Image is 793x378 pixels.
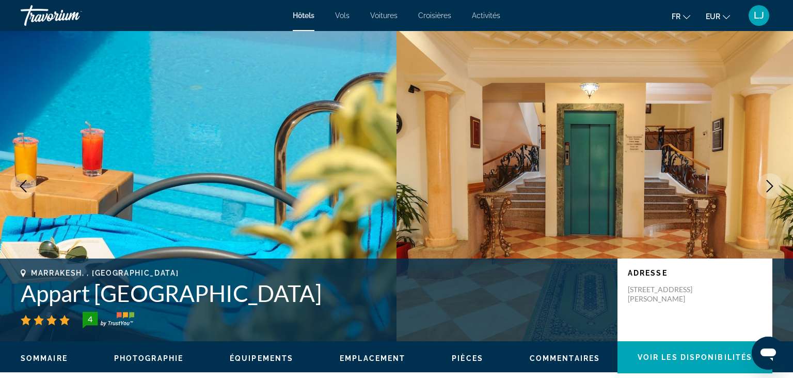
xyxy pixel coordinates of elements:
div: 4 [80,313,100,325]
button: Commentaires [530,354,600,363]
button: Next image [757,173,783,199]
a: Hôtels [293,11,314,20]
h1: Appart [GEOGRAPHIC_DATA] [21,280,607,307]
button: Pièces [452,354,483,363]
button: Équipements [230,354,293,363]
span: Emplacement [340,354,405,362]
span: Photographie [114,354,183,362]
span: Commentaires [530,354,600,362]
span: Voir les disponibilités [638,353,752,361]
button: Sommaire [21,354,68,363]
button: Previous image [10,173,36,199]
span: Sommaire [21,354,68,362]
p: Adresse [628,269,762,277]
button: User Menu [746,5,772,26]
span: EUR [706,12,720,21]
a: Voitures [370,11,398,20]
span: Pièces [452,354,483,362]
span: Marrakesh, , [GEOGRAPHIC_DATA] [31,269,179,277]
span: LJ [754,10,764,21]
button: Emplacement [340,354,405,363]
button: Change currency [706,9,730,24]
a: Croisières [418,11,451,20]
iframe: Bouton de lancement de la fenêtre de messagerie [752,337,785,370]
a: Travorium [21,2,124,29]
span: Équipements [230,354,293,362]
button: Change language [672,9,690,24]
button: Voir les disponibilités [617,341,772,373]
span: fr [672,12,680,21]
img: trustyou-badge-hor.svg [83,312,134,328]
a: Activités [472,11,500,20]
button: Photographie [114,354,183,363]
p: [STREET_ADDRESS][PERSON_NAME] [628,285,710,304]
a: Vols [335,11,350,20]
